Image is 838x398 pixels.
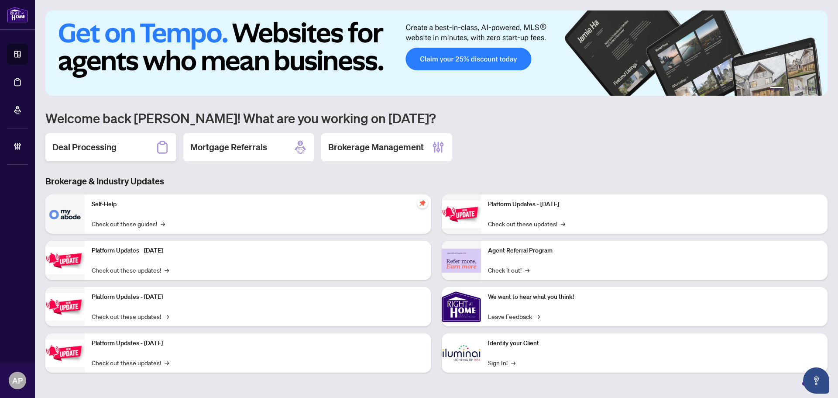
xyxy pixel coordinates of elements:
[45,110,828,126] h1: Welcome back [PERSON_NAME]! What are you working on [DATE]?
[801,87,805,90] button: 4
[442,287,481,326] img: We want to hear what you think!
[45,247,85,274] img: Platform Updates - September 16, 2025
[328,141,424,153] h2: Brokerage Management
[511,358,515,367] span: →
[525,265,529,275] span: →
[803,367,829,394] button: Open asap
[190,141,267,153] h2: Mortgage Referrals
[488,265,529,275] a: Check it out!→
[45,293,85,321] img: Platform Updates - July 21, 2025
[417,198,428,208] span: pushpin
[165,265,169,275] span: →
[165,358,169,367] span: →
[808,87,812,90] button: 5
[770,87,784,90] button: 1
[45,339,85,367] img: Platform Updates - July 8, 2025
[815,87,819,90] button: 6
[92,246,424,256] p: Platform Updates - [DATE]
[561,219,565,228] span: →
[536,311,540,321] span: →
[488,219,565,228] a: Check out these updates!→
[442,201,481,228] img: Platform Updates - June 23, 2025
[488,246,821,256] p: Agent Referral Program
[92,265,169,275] a: Check out these updates!→
[165,311,169,321] span: →
[45,175,828,187] h3: Brokerage & Industry Updates
[488,339,821,348] p: Identify your Client
[488,292,821,302] p: We want to hear what you think!
[45,194,85,234] img: Self-Help
[161,219,165,228] span: →
[7,7,28,23] img: logo
[45,10,828,96] img: Slide 0
[92,292,424,302] p: Platform Updates - [DATE]
[442,333,481,373] img: Identify your Client
[787,87,791,90] button: 2
[488,200,821,209] p: Platform Updates - [DATE]
[92,339,424,348] p: Platform Updates - [DATE]
[12,374,23,387] span: AP
[442,249,481,273] img: Agent Referral Program
[488,358,515,367] a: Sign In!→
[92,200,424,209] p: Self-Help
[92,311,169,321] a: Check out these updates!→
[488,311,540,321] a: Leave Feedback→
[92,219,165,228] a: Check out these guides!→
[92,358,169,367] a: Check out these updates!→
[52,141,117,153] h2: Deal Processing
[794,87,798,90] button: 3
